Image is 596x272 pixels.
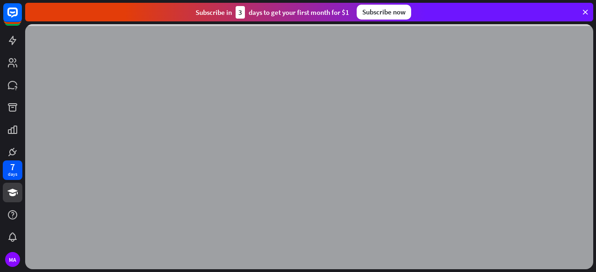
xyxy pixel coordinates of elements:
div: Subscribe in days to get your first month for $1 [196,6,349,19]
div: 7 [10,163,15,171]
div: Subscribe now [357,5,411,20]
div: 3 [236,6,245,19]
div: days [8,171,17,178]
div: MA [5,252,20,267]
a: 7 days [3,160,22,180]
